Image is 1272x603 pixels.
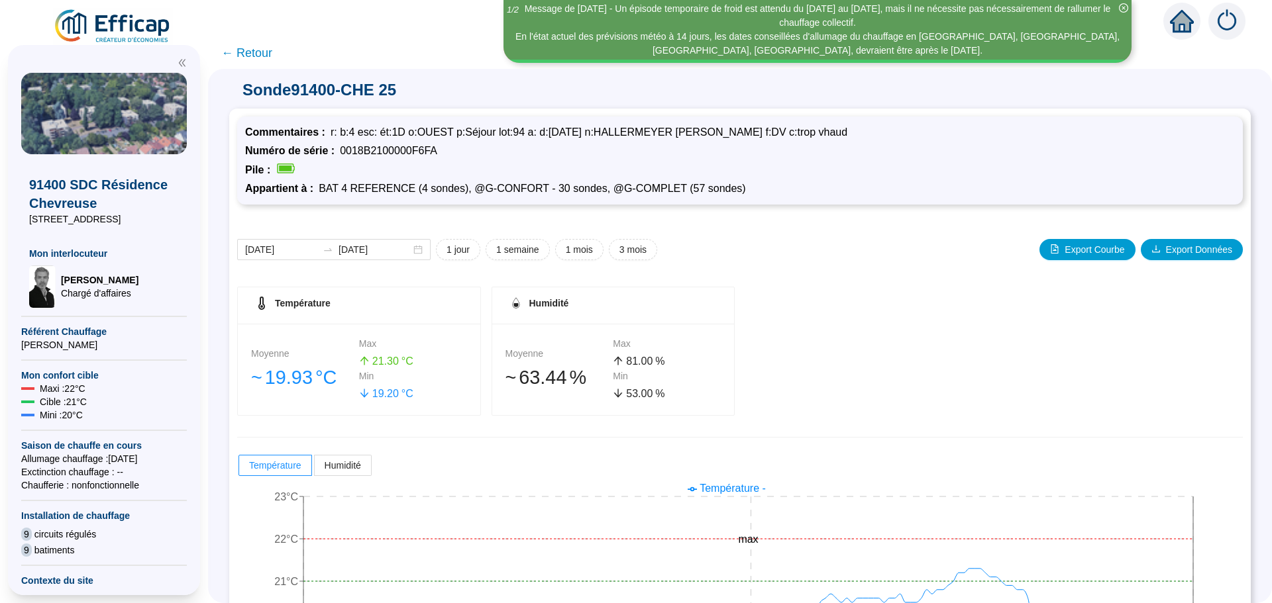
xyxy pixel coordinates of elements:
span: 19 [372,388,384,399]
button: 1 jour [436,239,480,260]
span: 53 [626,388,638,399]
span: double-left [178,58,187,68]
span: Chargé d'affaires [61,287,138,300]
span: Température [249,460,301,471]
span: download [1151,244,1161,254]
span: 9 [21,543,32,557]
span: °C [315,363,337,392]
span: 0018B2100000F6FA [340,145,437,156]
img: efficap energie logo [53,8,173,45]
input: Date de début [245,243,317,257]
span: ← Retour [221,44,272,62]
span: 1 semaine [496,243,539,257]
span: Allumage chauffage : [DATE] [21,452,187,465]
span: circuits régulés [34,528,96,541]
div: Moyenne [505,347,613,361]
tspan: max [738,533,758,545]
div: En l'état actuel des prévisions météo à 14 jours, les dates conseillées d'allumage du chauffage e... [505,30,1130,58]
div: Message de [DATE] - Un épisode temporaire de froid est attendu du [DATE] au [DATE], mais il ne né... [505,2,1130,30]
span: Cible : 21 °C [40,395,87,408]
span: Humidité [529,298,569,308]
span: Mini : 20 °C [40,408,83,422]
span: 91400 SDC Résidence Chevreuse [29,175,179,212]
span: °C [401,353,413,369]
tspan: 23°C [274,491,298,502]
button: 1 mois [555,239,604,260]
span: 81 [626,355,638,367]
span: Température - [700,483,766,494]
span: Installation de chauffage [21,509,187,522]
button: Export Données [1141,239,1243,260]
span: Numéro de série : [245,145,340,156]
div: Max [359,337,467,351]
span: .00 [638,388,653,399]
span: % [655,353,664,369]
button: 1 semaine [486,239,550,260]
span: [PERSON_NAME] [21,338,187,351]
span: .93 [286,367,313,388]
span: Référent Chauffage [21,325,187,338]
span: °C [401,386,413,402]
span: Contexte du site [21,574,187,587]
span: Température [275,298,331,308]
span: file-image [1050,244,1059,254]
span: BAT 4 REFERENCE (4 sondes), @G-CONFORT - 30 sondes, @G-COMPLET (57 sondes) [319,183,746,194]
span: 󠁾~ [251,363,262,392]
span: .44 [540,367,566,388]
span: arrow-down [359,388,370,398]
i: 1 / 2 [507,5,519,15]
span: Mon interlocuteur [29,247,179,260]
span: 9 [21,528,32,541]
span: .20 [384,388,399,399]
span: Export Données [1166,243,1232,257]
span: [STREET_ADDRESS] [29,212,179,226]
span: Appartient à : [245,183,319,194]
span: 19 [265,367,286,388]
span: % [569,363,586,392]
span: swap-right [323,244,333,255]
span: arrow-up [613,355,623,366]
button: Export Courbe [1039,239,1135,260]
span: Commentaires : [245,126,331,138]
tspan: 21°C [274,576,298,587]
button: 3 mois [609,239,657,260]
div: Moyenne [251,347,359,361]
span: 1 jour [447,243,470,257]
span: Mon confort cible [21,369,187,382]
span: to [323,244,333,255]
span: .00 [638,355,653,367]
span: Humidité [325,460,361,471]
tspan: 22°C [274,533,298,545]
span: arrow-up [359,355,370,366]
div: Max [613,337,721,351]
div: Min [359,369,467,383]
span: batiments [34,543,75,557]
span: 1 mois [566,243,593,257]
span: 󠁾~ [505,363,517,392]
span: .30 [384,355,399,367]
span: 3 mois [619,243,647,257]
input: Date de fin [339,243,411,257]
span: home [1170,9,1194,33]
span: close-circle [1119,3,1128,13]
span: % [655,386,664,402]
span: Maxi : 22 °C [40,382,85,395]
span: Saison de chauffe en cours [21,439,187,452]
span: 21 [372,355,384,367]
span: 63 [519,367,540,388]
span: Sonde 91400-CHE 25 [229,79,1251,101]
span: Export Courbe [1065,243,1124,257]
img: Chargé d'affaires [29,265,56,308]
span: r: b:4 esc: ét:1D o:OUEST p:Séjour lot:94 a: d:[DATE] n:HALLERMEYER [PERSON_NAME] f:DV c:trop vhaud [331,126,847,138]
span: arrow-down [613,388,623,398]
span: Pile : [245,164,276,175]
span: Exctinction chauffage : -- [21,465,187,479]
span: Chaufferie : non fonctionnelle [21,479,187,492]
img: alerts [1208,3,1245,40]
span: [PERSON_NAME] [61,273,138,287]
div: Min [613,369,721,383]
